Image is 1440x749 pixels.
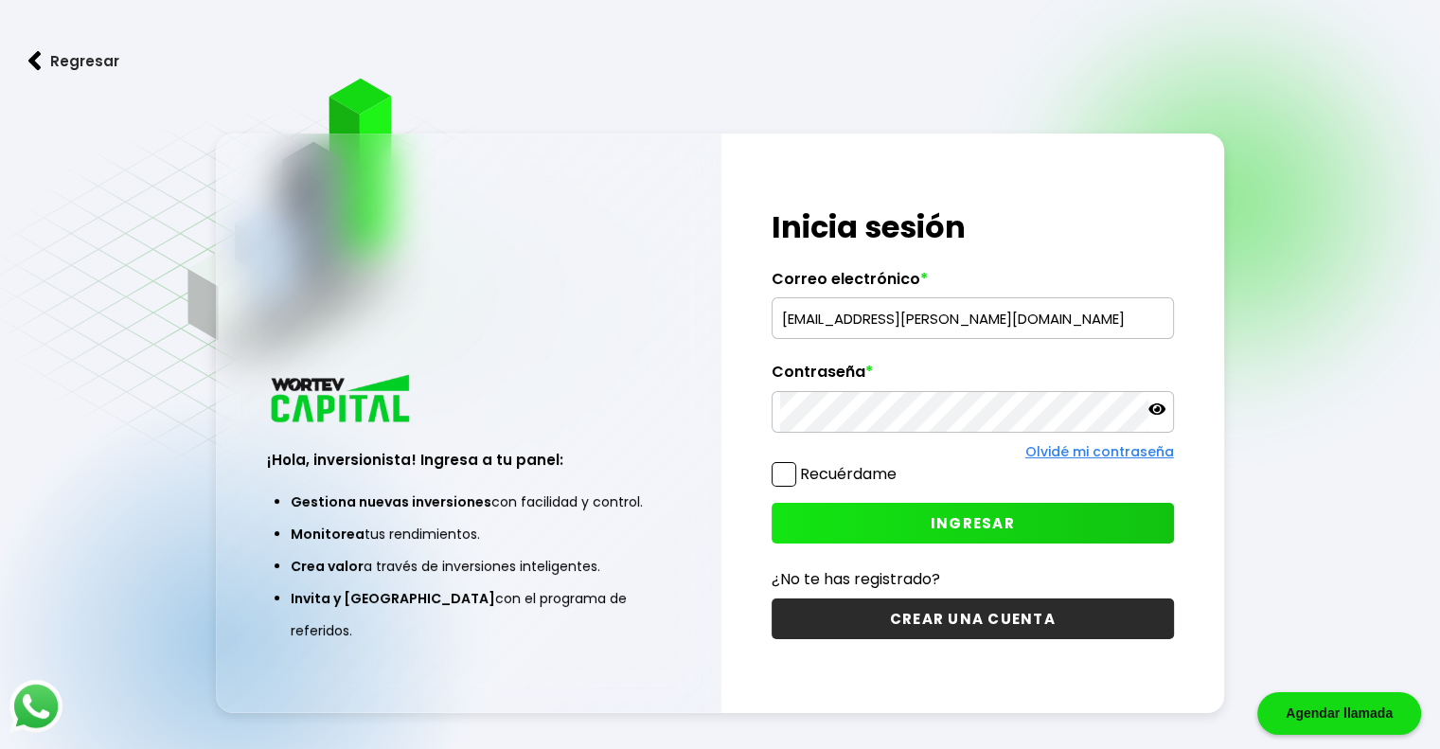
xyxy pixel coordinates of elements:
[291,589,495,608] span: Invita y [GEOGRAPHIC_DATA]
[772,363,1174,391] label: Contraseña
[267,372,417,428] img: logo_wortev_capital
[772,503,1174,544] button: INGRESAR
[291,557,364,576] span: Crea valor
[9,680,62,733] img: logos_whatsapp-icon.242b2217.svg
[291,582,646,647] li: con el programa de referidos.
[267,449,669,471] h3: ¡Hola, inversionista! Ingresa a tu panel:
[291,550,646,582] li: a través de inversiones inteligentes.
[1025,442,1174,461] a: Olvidé mi contraseña
[772,270,1174,298] label: Correo electrónico
[772,598,1174,639] button: CREAR UNA CUENTA
[291,518,646,550] li: tus rendimientos.
[28,51,42,71] img: flecha izquierda
[772,567,1174,639] a: ¿No te has registrado?CREAR UNA CUENTA
[291,486,646,518] li: con facilidad y control.
[931,513,1015,533] span: INGRESAR
[800,463,897,485] label: Recuérdame
[772,205,1174,250] h1: Inicia sesión
[780,298,1165,338] input: hola@wortev.capital
[291,525,364,544] span: Monitorea
[291,492,491,511] span: Gestiona nuevas inversiones
[1257,692,1421,735] div: Agendar llamada
[772,567,1174,591] p: ¿No te has registrado?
